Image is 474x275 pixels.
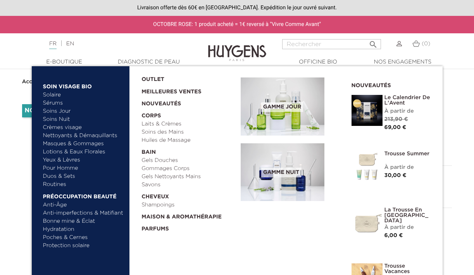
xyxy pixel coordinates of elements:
a: Nettoyants & Démaquillants [43,132,124,140]
div: À partir de [384,223,431,232]
a: Pour Homme [43,164,124,172]
span: 69,00 € [384,125,407,130]
a: Gamme jour [241,77,340,136]
img: Le Calendrier de L'Avent [352,95,383,126]
span: (0) [422,41,430,46]
a: Accueil [22,79,44,85]
button:  [366,37,380,47]
i:  [369,38,378,47]
a: Préoccupation beauté [43,189,124,201]
a: Huiles de Massage [141,136,235,144]
a: Nos engagements [364,58,441,66]
a: Poches & Cernes [43,234,124,242]
a: Trousse Vacances [384,263,431,274]
span: Gamme jour [261,102,303,112]
a: Masques & Gommages [43,140,124,148]
a: Anti-Âge [43,201,124,209]
a: Diagnostic de peau [110,58,188,66]
a: Soins Nuit [43,115,117,124]
img: Huygens [208,33,266,62]
a: Meilleures Ventes [141,84,228,96]
a: Crèmes visage [43,124,124,132]
a: La Trousse en [GEOGRAPHIC_DATA] [384,207,431,223]
a: Anti-imperfections & Matifiant [43,209,124,217]
span: 6,00 € [384,233,403,238]
a: Soins des Mains [141,128,235,136]
a: Solaire [43,91,124,99]
a: Soins Jour [43,107,124,115]
span: 30,00 € [384,173,407,178]
a: Laits & Crèmes [141,120,235,128]
img: routine_jour_banner.jpg [241,77,324,136]
a: FR [49,41,57,49]
a: Routines [43,180,124,189]
a: Maison & Aromathérapie [141,209,235,221]
strong: Accueil [22,79,42,84]
a: Duos & Sets [43,172,124,180]
a: Gels Douches [141,156,235,165]
div: À partir de [384,107,431,115]
a: Hydratation [43,225,124,234]
span: Gamme nuit [261,168,301,177]
a: Sérums [43,99,124,107]
input: Rechercher [282,39,381,49]
a: Officine Bio [279,58,357,66]
a: Savons [141,181,235,189]
img: La Trousse en Coton [352,207,383,238]
a: Soin Visage Bio [43,79,124,91]
a: Cheveux [141,189,235,201]
div: | [45,39,192,48]
a: Nouveautés [141,96,235,108]
a: OUTLET [141,72,228,84]
img: Trousse Summer [352,151,383,182]
a: Gamme nuit [241,143,340,201]
span: 213,90 € [384,117,408,122]
a: Lotions & Eaux Florales [43,148,124,156]
h2: Nouveautés [352,80,431,89]
a: Le Calendrier de L'Avent [384,95,431,106]
a: Bonne mine & Éclat [43,217,124,225]
div: À partir de [384,163,431,172]
a: Trousse Summer [384,151,431,156]
a: Bain [141,144,235,156]
a: Gommages Corps [141,165,235,173]
a: Shampoings [141,201,235,209]
a: Parfums [141,221,235,233]
img: routine_nuit_banner.jpg [241,143,324,201]
a: Yeux & Lèvres [43,156,124,164]
li: Nouveauté [22,104,69,117]
a: Gels Nettoyants Mains [141,173,235,181]
a: E-Boutique [26,58,103,66]
a: EN [66,41,74,46]
a: Corps [141,108,235,120]
a: Protection solaire [43,242,124,250]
